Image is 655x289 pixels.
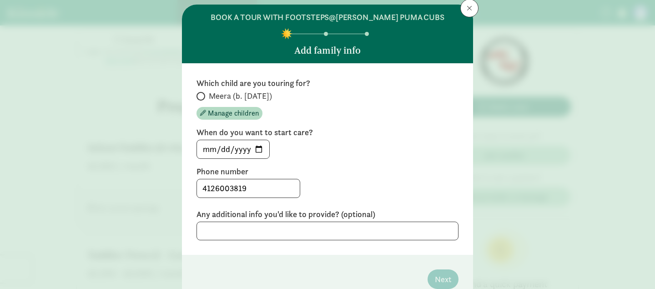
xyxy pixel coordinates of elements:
button: Next [428,269,458,289]
span: Manage children [208,108,259,119]
label: When do you want to start care? [196,127,458,138]
input: 5555555555 [197,179,300,198]
label: Any additional info you'd like to provide? (optional) [196,209,458,220]
h6: BOOK A TOUR WITH FOOTSTEPS@[PERSON_NAME] PUMA CUBS [211,12,444,23]
h5: Add family info [294,45,361,56]
label: Phone number [196,166,458,177]
button: Manage children [196,107,262,120]
span: Next [435,273,451,285]
label: Which child are you touring for? [196,78,458,89]
span: Meera (b. [DATE]) [209,91,272,101]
